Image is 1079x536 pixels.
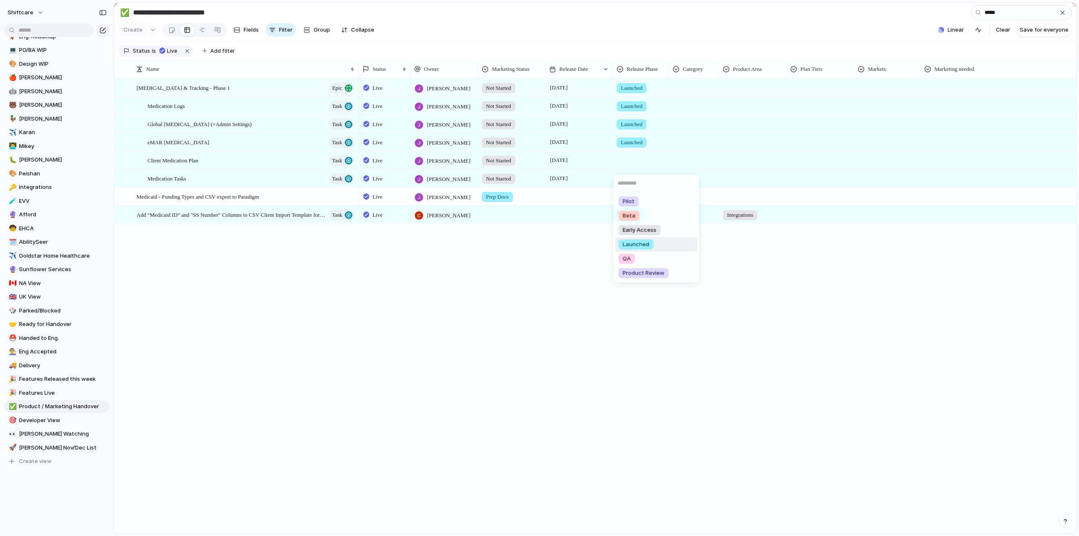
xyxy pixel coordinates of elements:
[623,197,634,206] span: Pilot
[623,255,631,263] span: QA
[623,269,664,277] span: Product Review
[623,240,649,249] span: Launched
[623,226,656,234] span: Early Access
[623,212,635,220] span: Beta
